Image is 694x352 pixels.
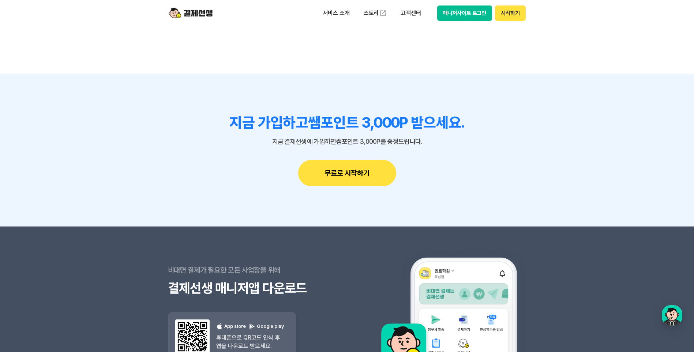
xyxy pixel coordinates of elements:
span: 홈 [23,243,27,249]
p: 휴대폰으로 QR코드 인식 후 앱을 다운로드 받으세요. [216,333,284,350]
h3: 결제선생 매니저앱 다운로드 [168,279,347,297]
p: 고객센터 [395,7,426,20]
p: 지금 결제선생에 가입하면 쌤포인트 3,000P를 증정드립니다. [168,138,526,145]
a: 스토리 [359,6,392,20]
img: logo [169,6,213,20]
h3: 지금 가입하고 쌤포인트 3,000P 받으세요. [168,114,526,131]
a: 설정 [94,232,140,250]
p: 서비스 소개 [318,7,355,20]
button: 매니저사이트 로그인 [437,5,492,21]
span: 설정 [113,243,122,249]
img: 구글 플레이 로고 [249,323,255,330]
p: Google play [249,323,284,330]
img: 애플 로고 [216,323,223,330]
a: 대화 [48,232,94,250]
p: App store [216,323,246,330]
button: 시작하기 [495,5,525,21]
a: 홈 [2,232,48,250]
span: 대화 [67,243,76,249]
img: 외부 도메인 오픈 [379,10,387,17]
p: 비대면 결제가 필요한 모든 사업장을 위해 [168,261,347,279]
button: 무료로 시작하기 [298,160,396,186]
